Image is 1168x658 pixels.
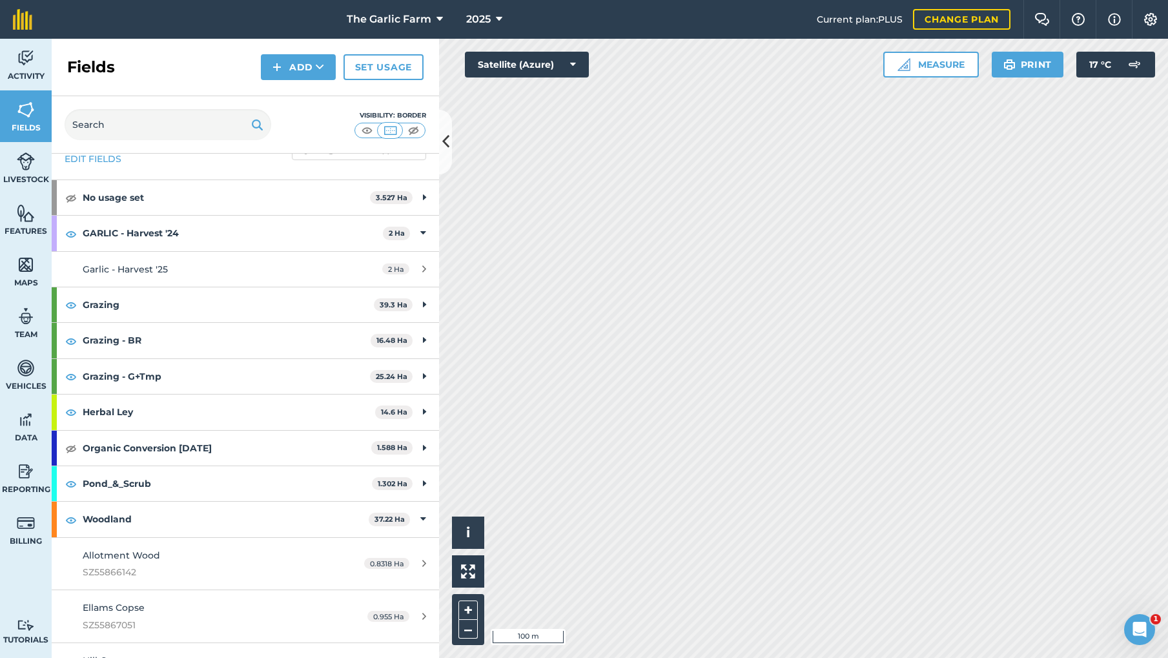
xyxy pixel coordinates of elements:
[382,263,409,274] span: 2 Ha
[1071,13,1086,26] img: A question mark icon
[65,440,77,456] img: svg+xml;base64,PHN2ZyB4bWxucz0iaHR0cDovL3d3dy53My5vcmcvMjAwMC9zdmciIHdpZHRoPSIxOCIgaGVpZ2h0PSIyNC...
[461,564,475,579] img: Four arrows, one pointing top left, one top right, one bottom right and the last bottom left
[52,431,439,466] div: Organic Conversion [DATE]1.588 Ha
[1124,614,1155,645] iframe: Intercom live chat
[17,619,35,632] img: svg+xml;base64,PD94bWwgdmVyc2lvbj0iMS4wIiBlbmNvZGluZz0idXRmLTgiPz4KPCEtLSBHZW5lcmF0b3I6IEFkb2JlIE...
[347,12,431,27] span: The Garlic Farm
[405,124,422,137] img: svg+xml;base64,PHN2ZyB4bWxucz0iaHR0cDovL3d3dy53My5vcmcvMjAwMC9zdmciIHdpZHRoPSI1MCIgaGVpZ2h0PSI0MC...
[17,358,35,378] img: svg+xml;base64,PD94bWwgdmVyc2lvbj0iMS4wIiBlbmNvZGluZz0idXRmLTgiPz4KPCEtLSBHZW5lcmF0b3I6IEFkb2JlIE...
[52,590,439,643] a: Ellams CopseSZ558670510.955 Ha
[1003,57,1016,72] img: svg+xml;base64,PHN2ZyB4bWxucz0iaHR0cDovL3d3dy53My5vcmcvMjAwMC9zdmciIHdpZHRoPSIxOSIgaGVpZ2h0PSIyNC...
[52,216,439,251] div: GARLIC - Harvest '242 Ha
[52,466,439,501] div: Pond_&_Scrub1.302 Ha
[452,517,484,549] button: i
[374,515,405,524] strong: 37.22 Ha
[389,229,405,238] strong: 2 Ha
[381,407,407,416] strong: 14.6 Ha
[913,9,1010,30] a: Change plan
[17,255,35,274] img: svg+xml;base64,PHN2ZyB4bWxucz0iaHR0cDovL3d3dy53My5vcmcvMjAwMC9zdmciIHdpZHRoPSI1NiIgaGVpZ2h0PSI2MC...
[343,54,424,80] a: Set usage
[65,190,77,205] img: svg+xml;base64,PHN2ZyB4bWxucz0iaHR0cDovL3d3dy53My5vcmcvMjAwMC9zdmciIHdpZHRoPSIxOCIgaGVpZ2h0PSIyNC...
[1108,12,1121,27] img: svg+xml;base64,PHN2ZyB4bWxucz0iaHR0cDovL3d3dy53My5vcmcvMjAwMC9zdmciIHdpZHRoPSIxNyIgaGVpZ2h0PSIxNy...
[67,57,115,77] h2: Fields
[377,443,407,452] strong: 1.588 Ha
[83,287,374,322] strong: Grazing
[83,565,325,579] span: SZ55866142
[83,216,383,251] strong: GARLIC - Harvest '24
[17,307,35,326] img: svg+xml;base64,PD94bWwgdmVyc2lvbj0iMS4wIiBlbmNvZGluZz0idXRmLTgiPz4KPCEtLSBHZW5lcmF0b3I6IEFkb2JlIE...
[17,462,35,481] img: svg+xml;base64,PD94bWwgdmVyc2lvbj0iMS4wIiBlbmNvZGluZz0idXRmLTgiPz4KPCEtLSBHZW5lcmF0b3I6IEFkb2JlIE...
[17,203,35,223] img: svg+xml;base64,PHN2ZyB4bWxucz0iaHR0cDovL3d3dy53My5vcmcvMjAwMC9zdmciIHdpZHRoPSI1NiIgaGVpZ2h0PSI2MC...
[17,513,35,533] img: svg+xml;base64,PD94bWwgdmVyc2lvbj0iMS4wIiBlbmNvZGluZz0idXRmLTgiPz4KPCEtLSBHZW5lcmF0b3I6IEFkb2JlIE...
[1034,13,1050,26] img: Two speech bubbles overlapping with the left bubble in the forefront
[52,502,439,537] div: Woodland37.22 Ha
[65,404,77,420] img: svg+xml;base64,PHN2ZyB4bWxucz0iaHR0cDovL3d3dy53My5vcmcvMjAwMC9zdmciIHdpZHRoPSIxOCIgaGVpZ2h0PSIyNC...
[354,110,426,121] div: Visibility: Border
[65,369,77,384] img: svg+xml;base64,PHN2ZyB4bWxucz0iaHR0cDovL3d3dy53My5vcmcvMjAwMC9zdmciIHdpZHRoPSIxOCIgaGVpZ2h0PSIyNC...
[17,48,35,68] img: svg+xml;base64,PD94bWwgdmVyc2lvbj0iMS4wIiBlbmNvZGluZz0idXRmLTgiPz4KPCEtLSBHZW5lcmF0b3I6IEFkb2JlIE...
[52,287,439,322] div: Grazing39.3 Ha
[83,466,372,501] strong: Pond_&_Scrub
[376,372,407,381] strong: 25.24 Ha
[458,620,478,639] button: –
[83,431,371,466] strong: Organic Conversion [DATE]
[65,152,121,166] a: Edit fields
[272,59,282,75] img: svg+xml;base64,PHN2ZyB4bWxucz0iaHR0cDovL3d3dy53My5vcmcvMjAwMC9zdmciIHdpZHRoPSIxNCIgaGVpZ2h0PSIyNC...
[65,226,77,242] img: svg+xml;base64,PHN2ZyB4bWxucz0iaHR0cDovL3d3dy53My5vcmcvMjAwMC9zdmciIHdpZHRoPSIxOCIgaGVpZ2h0PSIyNC...
[261,54,336,80] button: Add
[52,395,439,429] div: Herbal Ley14.6 Ha
[883,52,979,77] button: Measure
[65,476,77,491] img: svg+xml;base64,PHN2ZyB4bWxucz0iaHR0cDovL3d3dy53My5vcmcvMjAwMC9zdmciIHdpZHRoPSIxOCIgaGVpZ2h0PSIyNC...
[465,52,589,77] button: Satellite (Azure)
[1143,13,1158,26] img: A cog icon
[458,601,478,620] button: +
[65,512,77,528] img: svg+xml;base64,PHN2ZyB4bWxucz0iaHR0cDovL3d3dy53My5vcmcvMjAwMC9zdmciIHdpZHRoPSIxOCIgaGVpZ2h0PSIyNC...
[1122,52,1147,77] img: svg+xml;base64,PD94bWwgdmVyc2lvbj0iMS4wIiBlbmNvZGluZz0idXRmLTgiPz4KPCEtLSBHZW5lcmF0b3I6IEFkb2JlIE...
[52,359,439,394] div: Grazing - G+Tmp25.24 Ha
[1076,52,1155,77] button: 17 °C
[367,611,409,622] span: 0.955 Ha
[52,252,439,287] a: Garlic - Harvest '252 Ha
[83,550,160,561] span: Allotment Wood
[1151,614,1161,624] span: 1
[65,109,271,140] input: Search
[83,618,325,632] span: SZ55867051
[817,12,903,26] span: Current plan : PLUS
[992,52,1064,77] button: Print
[52,538,439,590] a: Allotment WoodSZ558661420.8318 Ha
[83,180,370,215] strong: No usage set
[897,58,910,71] img: Ruler icon
[364,558,409,569] span: 0.8318 Ha
[251,117,263,132] img: svg+xml;base64,PHN2ZyB4bWxucz0iaHR0cDovL3d3dy53My5vcmcvMjAwMC9zdmciIHdpZHRoPSIxOSIgaGVpZ2h0PSIyNC...
[376,336,407,345] strong: 16.48 Ha
[359,124,375,137] img: svg+xml;base64,PHN2ZyB4bWxucz0iaHR0cDovL3d3dy53My5vcmcvMjAwMC9zdmciIHdpZHRoPSI1MCIgaGVpZ2h0PSI0MC...
[83,323,371,358] strong: Grazing - BR
[376,193,407,202] strong: 3.527 Ha
[1089,52,1111,77] span: 17 ° C
[83,359,370,394] strong: Grazing - G+Tmp
[52,323,439,358] div: Grazing - BR16.48 Ha
[83,263,168,275] span: Garlic - Harvest '25
[380,300,407,309] strong: 39.3 Ha
[13,9,32,30] img: fieldmargin Logo
[378,479,407,488] strong: 1.302 Ha
[466,524,470,540] span: i
[17,410,35,429] img: svg+xml;base64,PD94bWwgdmVyc2lvbj0iMS4wIiBlbmNvZGluZz0idXRmLTgiPz4KPCEtLSBHZW5lcmF0b3I6IEFkb2JlIE...
[52,180,439,215] div: No usage set3.527 Ha
[83,502,369,537] strong: Woodland
[17,100,35,119] img: svg+xml;base64,PHN2ZyB4bWxucz0iaHR0cDovL3d3dy53My5vcmcvMjAwMC9zdmciIHdpZHRoPSI1NiIgaGVpZ2h0PSI2MC...
[83,602,145,613] span: Ellams Copse
[65,333,77,349] img: svg+xml;base64,PHN2ZyB4bWxucz0iaHR0cDovL3d3dy53My5vcmcvMjAwMC9zdmciIHdpZHRoPSIxOCIgaGVpZ2h0PSIyNC...
[65,297,77,313] img: svg+xml;base64,PHN2ZyB4bWxucz0iaHR0cDovL3d3dy53My5vcmcvMjAwMC9zdmciIHdpZHRoPSIxOCIgaGVpZ2h0PSIyNC...
[382,124,398,137] img: svg+xml;base64,PHN2ZyB4bWxucz0iaHR0cDovL3d3dy53My5vcmcvMjAwMC9zdmciIHdpZHRoPSI1MCIgaGVpZ2h0PSI0MC...
[83,395,375,429] strong: Herbal Ley
[466,12,491,27] span: 2025
[17,152,35,171] img: svg+xml;base64,PD94bWwgdmVyc2lvbj0iMS4wIiBlbmNvZGluZz0idXRmLTgiPz4KPCEtLSBHZW5lcmF0b3I6IEFkb2JlIE...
